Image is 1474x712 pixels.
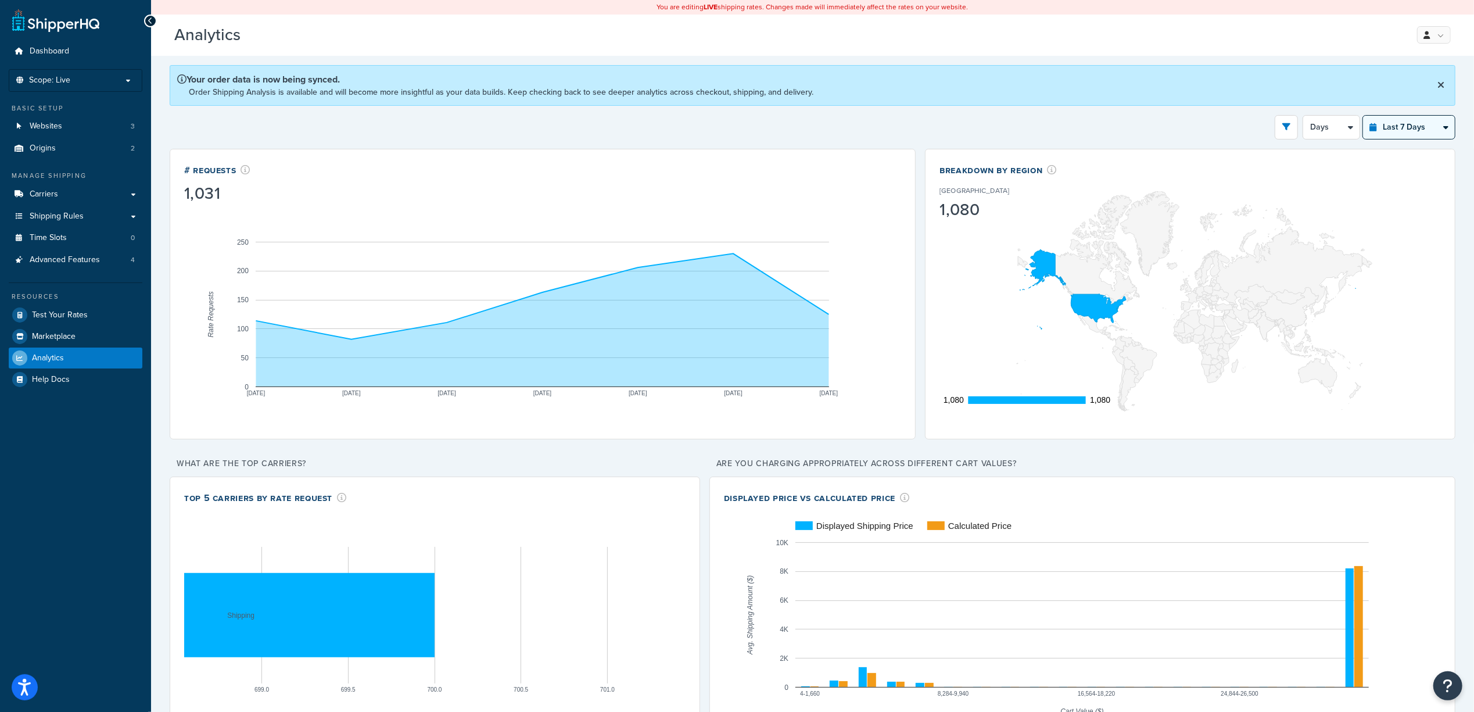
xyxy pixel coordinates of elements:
li: Advanced Features [9,249,142,271]
text: 1,080 [944,395,964,405]
text: 4K [780,625,788,634]
text: 4-1,660 [800,690,820,697]
span: Dashboard [30,46,69,56]
a: Dashboard [9,41,142,62]
text: 24,844-26,500 [1221,690,1258,697]
text: 699.5 [341,686,356,693]
span: Analytics [32,353,64,363]
span: Carriers [30,189,58,199]
svg: A chart. [184,204,901,425]
li: Websites [9,116,142,137]
span: Scope: Live [29,76,70,85]
a: Shipping Rules [9,206,142,227]
a: Time Slots0 [9,227,142,249]
div: 1,031 [184,185,250,202]
a: Origins2 [9,138,142,159]
text: [DATE] [820,390,838,396]
div: 1,080 [939,202,1045,218]
text: 6K [780,596,788,604]
text: 0 [784,683,788,691]
a: Advanced Features4 [9,249,142,271]
text: 699.0 [254,686,269,693]
div: Breakdown by Region [939,163,1057,177]
div: Resources [9,292,142,302]
text: 1,080 [1091,395,1111,405]
span: Help Docs [32,375,70,385]
p: Are you charging appropriately across different cart values? [709,456,1455,472]
li: Time Slots [9,227,142,249]
span: 4 [131,255,135,265]
p: Your order data is now being synced. [177,73,813,86]
text: [DATE] [437,390,456,396]
a: Help Docs [9,369,142,390]
text: Shipping [227,611,254,619]
text: 2K [780,654,788,663]
text: [DATE] [724,390,743,396]
div: # Requests [184,163,250,177]
text: 100 [237,325,249,333]
text: 10K [776,538,788,546]
text: [DATE] [533,390,552,396]
text: Rate Requests [207,291,215,337]
div: Top 5 Carriers by Rate Request [184,491,347,505]
a: Marketplace [9,326,142,347]
a: Websites3 [9,116,142,137]
text: 16,564-18,220 [1078,690,1116,697]
p: Order Shipping Analysis is available and will become more insightful as your data builds. Keep ch... [189,86,813,98]
text: 700.5 [514,686,528,693]
text: 700.0 [427,686,442,693]
span: Test Your Rates [32,310,88,320]
li: Origins [9,138,142,159]
text: [DATE] [629,390,647,396]
p: [GEOGRAPHIC_DATA] [939,185,1009,196]
text: [DATE] [247,390,266,396]
text: 150 [237,296,249,304]
text: 200 [237,267,249,275]
text: 8,284-9,940 [938,690,969,697]
button: open filter drawer [1275,115,1298,139]
span: Time Slots [30,233,67,243]
b: LIVE [704,2,718,12]
h3: Analytics [174,26,1397,44]
text: Calculated Price [948,521,1012,531]
a: Test Your Rates [9,305,142,325]
text: 701.0 [600,686,615,693]
div: Manage Shipping [9,171,142,181]
span: 3 [131,121,135,131]
span: Beta [243,30,283,44]
a: Carriers [9,184,142,205]
span: Shipping Rules [30,212,84,221]
text: Displayed Shipping Price [816,521,913,531]
text: 0 [245,382,249,391]
div: Displayed Price vs Calculated Price [724,491,910,505]
svg: A chart. [939,191,1440,412]
span: Websites [30,121,62,131]
a: Analytics [9,348,142,368]
span: 0 [131,233,135,243]
span: 2 [131,144,135,153]
div: Basic Setup [9,103,142,113]
text: 8K [780,567,788,575]
p: What are the top carriers? [170,456,700,472]
text: 50 [241,354,249,362]
button: Open Resource Center [1433,671,1462,700]
text: Avg. Shipping Amount ($) [746,575,754,655]
span: Origins [30,144,56,153]
text: [DATE] [342,390,361,396]
span: Marketplace [32,332,76,342]
span: Advanced Features [30,255,100,265]
text: 250 [237,238,249,246]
